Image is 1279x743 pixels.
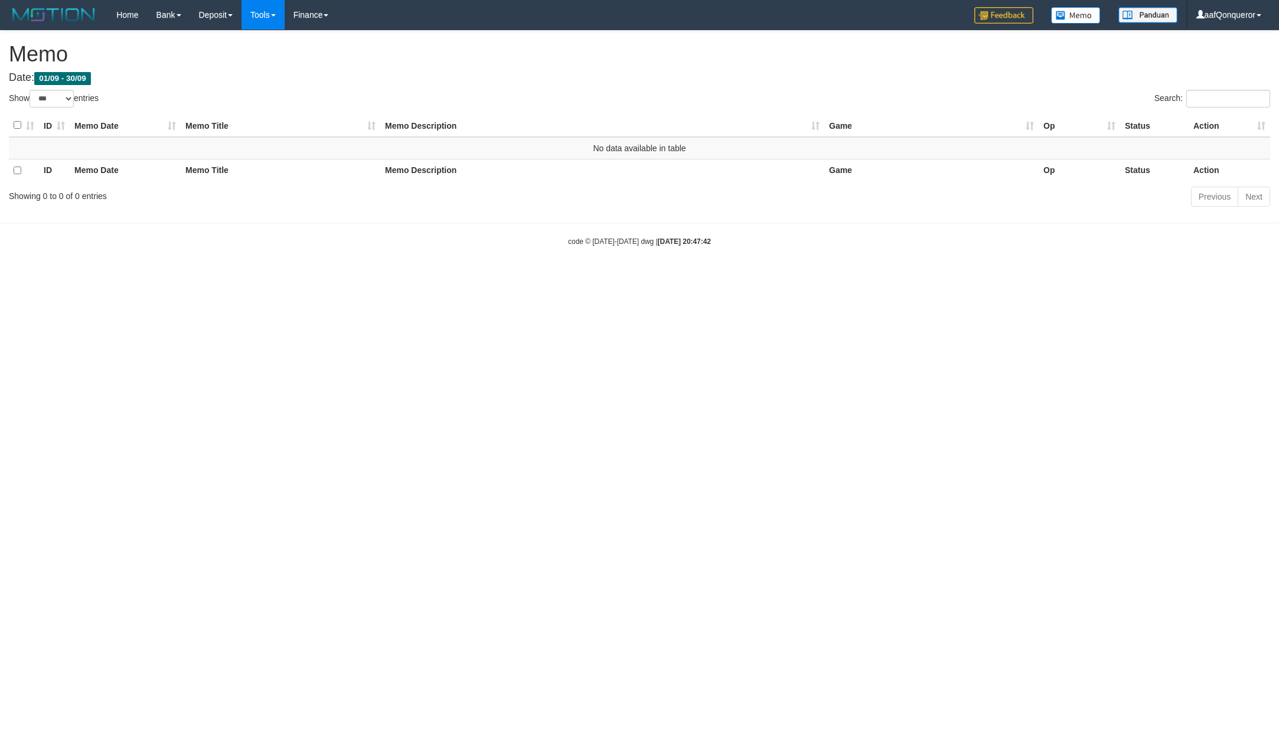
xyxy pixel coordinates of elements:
[181,114,380,137] th: Memo Title: activate to sort column ascending
[181,159,380,182] th: Memo Title
[9,137,1270,159] td: No data available in table
[39,159,70,182] th: ID
[1039,159,1120,182] th: Op
[1238,187,1270,207] a: Next
[380,114,824,137] th: Memo Description: activate to sort column ascending
[9,72,1270,84] h4: Date:
[39,114,70,137] th: ID: activate to sort column ascending
[568,237,711,246] small: code © [DATE]-[DATE] dwg |
[70,114,181,137] th: Memo Date: activate to sort column ascending
[658,237,711,246] strong: [DATE] 20:47:42
[1189,159,1270,182] th: Action
[1154,90,1270,107] label: Search:
[9,185,524,202] div: Showing 0 to 0 of 0 entries
[974,7,1033,24] img: Feedback.jpg
[70,159,181,182] th: Memo Date
[9,90,99,107] label: Show entries
[1118,7,1177,23] img: panduan.png
[9,6,99,24] img: MOTION_logo.png
[1191,187,1238,207] a: Previous
[1120,114,1189,137] th: Status
[34,72,91,85] span: 01/09 - 30/09
[824,159,1039,182] th: Game
[380,159,824,182] th: Memo Description
[1051,7,1101,24] img: Button%20Memo.svg
[1186,90,1270,107] input: Search:
[9,43,1270,66] h1: Memo
[1189,114,1270,137] th: Action: activate to sort column ascending
[824,114,1039,137] th: Game: activate to sort column ascending
[30,90,74,107] select: Showentries
[1120,159,1189,182] th: Status
[9,114,39,137] th: : activate to sort column ascending
[1039,114,1120,137] th: Op: activate to sort column ascending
